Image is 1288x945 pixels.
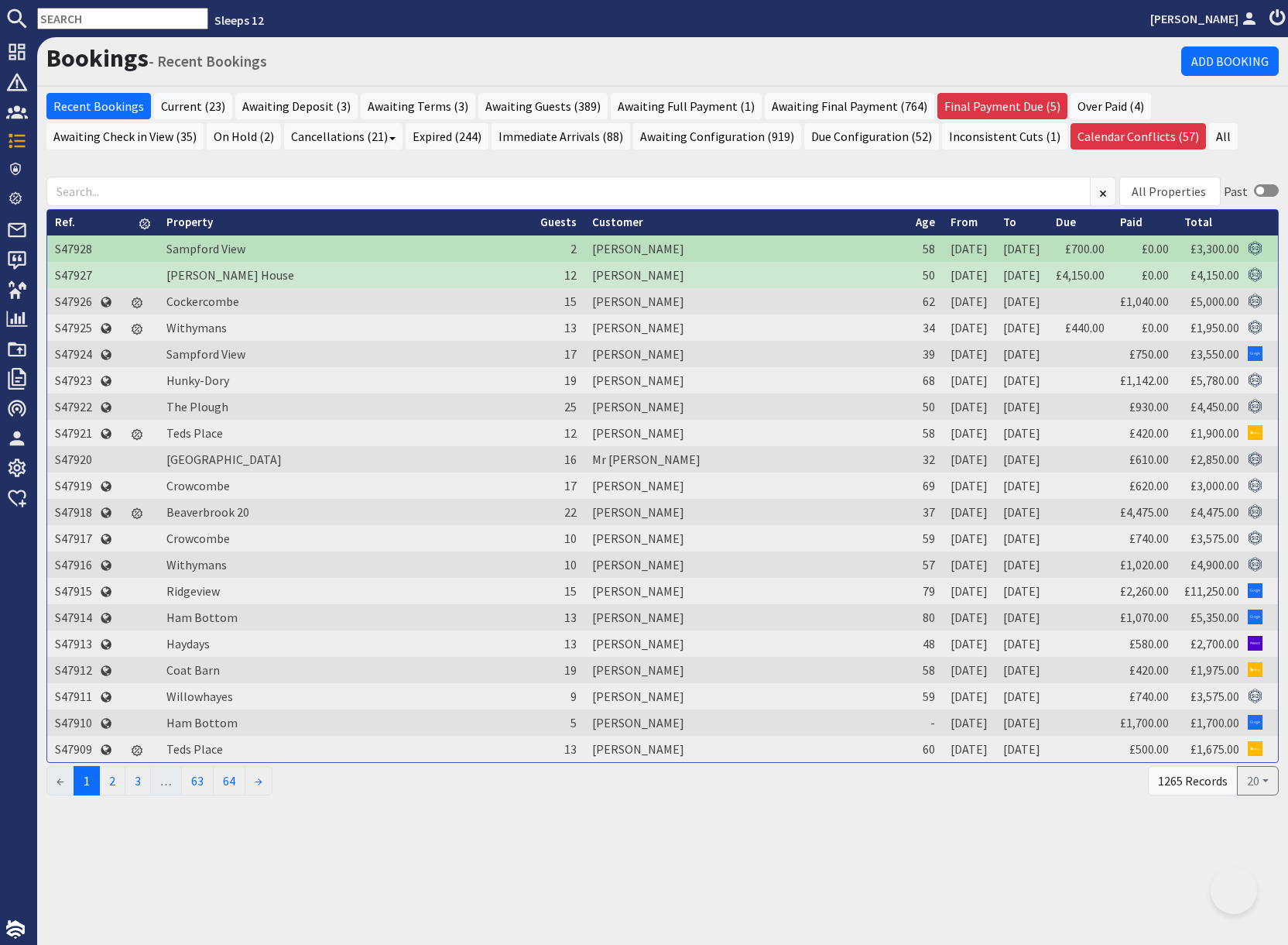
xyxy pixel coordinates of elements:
[1056,267,1105,283] a: £4,150.00
[937,93,1067,119] a: Final Payment Due (5)
[943,710,995,736] td: [DATE]
[1190,241,1239,256] a: £3,300.00
[564,267,577,283] span: 12
[1129,346,1169,362] a: £750.00
[564,583,577,599] span: 15
[995,710,1048,736] td: [DATE]
[943,736,995,762] td: [DATE]
[908,367,943,393] td: 68
[99,766,125,796] a: 2
[1132,182,1206,201] div: All Properties
[166,320,227,335] a: Withymans
[6,920,25,939] img: staytech_i_w-64f4e8e9ee0a9c174fd5317b4b171b261742d2d393467e5bdba4413f4f884c10.svg
[1224,182,1248,201] div: Past
[1120,610,1169,625] a: £1,070.00
[1190,610,1239,625] a: £5,350.00
[166,610,238,625] a: Ham Bottom
[584,235,908,262] td: [PERSON_NAME]
[47,604,100,631] td: S47914
[995,367,1048,393] td: [DATE]
[1190,636,1239,651] a: £2,700.00
[584,525,908,552] td: [PERSON_NAME]
[995,578,1048,604] td: [DATE]
[1190,320,1239,335] a: £1,950.00
[584,578,908,604] td: [PERSON_NAME]
[540,215,577,229] a: Guests
[916,215,935,229] a: Age
[166,346,245,362] a: Sampford View
[1190,689,1239,704] a: £3,575.00
[943,288,995,314] td: [DATE]
[1129,452,1169,467] a: £610.00
[1248,452,1262,466] img: Referer: Sleeps 12
[46,93,151,119] a: Recent Bookings
[1248,689,1262,703] img: Referer: Sleeps 12
[564,557,577,572] span: 10
[1120,373,1169,388] a: £1,142.00
[47,420,100,446] td: S47921
[1190,373,1239,388] a: £5,780.00
[564,346,577,362] span: 17
[47,314,100,341] td: S47925
[1142,241,1169,256] a: £0.00
[47,710,100,736] td: S47910
[1120,215,1142,229] a: Paid
[1248,557,1262,572] img: Referer: Sleeps 12
[47,578,100,604] td: S47915
[245,766,272,796] a: →
[584,288,908,314] td: [PERSON_NAME]
[995,314,1048,341] td: [DATE]
[943,235,995,262] td: [DATE]
[908,552,943,578] td: 57
[47,288,100,314] td: S47926
[478,93,608,119] a: Awaiting Guests (389)
[1190,346,1239,362] a: £3,550.00
[995,235,1048,262] td: [DATE]
[1209,123,1238,149] a: All
[1248,399,1262,414] img: Referer: Sleeps 12
[1190,399,1239,414] a: £4,450.00
[1190,478,1239,493] a: £3,000.00
[584,657,908,683] td: [PERSON_NAME]
[943,367,995,393] td: [DATE]
[564,478,577,493] span: 17
[166,531,230,546] a: Crowcombe
[1190,504,1239,520] a: £4,475.00
[1065,241,1105,256] a: £700.00
[47,525,100,552] td: S47917
[1120,583,1169,599] a: £2,260.00
[47,631,100,657] td: S47913
[74,766,100,796] span: 1
[47,657,100,683] td: S47912
[1248,662,1262,677] img: Referer: Bing
[1181,46,1279,76] a: Add Booking
[564,320,577,335] span: 13
[166,294,239,309] a: Cockercombe
[1248,478,1262,493] img: Referer: Sleeps 12
[1248,610,1262,624] img: Referer: Google
[995,736,1048,762] td: [DATE]
[908,446,943,472] td: 32
[943,578,995,604] td: [DATE]
[943,552,995,578] td: [DATE]
[908,631,943,657] td: 48
[908,314,943,341] td: 34
[1190,425,1239,441] a: £1,900.00
[1150,9,1260,28] a: [PERSON_NAME]
[47,235,100,262] td: S47928
[1190,662,1239,678] a: £1,975.00
[47,393,100,420] td: S47922
[1184,215,1212,229] a: Total
[584,631,908,657] td: [PERSON_NAME]
[47,499,100,525] td: S47918
[1070,93,1151,119] a: Over Paid (4)
[570,241,577,256] span: 2
[584,262,908,288] td: [PERSON_NAME]
[406,123,488,149] a: Expired (244)
[166,267,294,283] a: [PERSON_NAME] House
[584,341,908,367] td: [PERSON_NAME]
[995,288,1048,314] td: [DATE]
[1248,294,1262,308] img: Referer: Sleeps 12
[166,215,213,229] a: Property
[46,123,204,149] a: Awaiting Check in View (35)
